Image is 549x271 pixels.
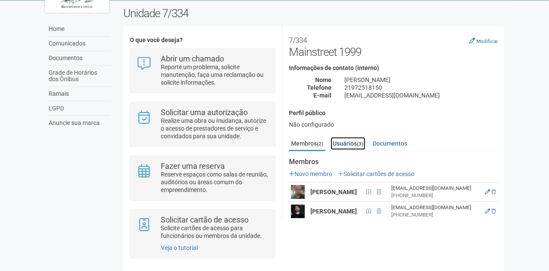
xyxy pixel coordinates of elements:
[491,189,496,195] a: Excluir membro
[289,65,498,71] h4: Informações de contato (interno)
[338,91,504,99] div: [EMAIL_ADDRESS][DOMAIN_NAME]
[307,84,331,91] strong: Telefone
[338,76,504,84] div: [PERSON_NAME]
[485,208,490,214] a: Editar membro
[289,121,498,128] div: Não configurado
[161,244,198,251] a: Veja o tutorial
[392,192,480,199] div: [PHONE_NUMBER]
[338,171,414,177] a: Solicitar cartões de acesso
[47,66,110,87] a: Grade de Horários dos Ônibus
[137,55,269,86] a: Abrir um chamado Reporte um problema, solicite manutenção, faça uma reclamação ou solicite inform...
[485,189,490,195] a: Editar membro
[291,204,305,218] img: user.png
[392,204,480,211] div: [EMAIL_ADDRESS][DOMAIN_NAME]
[310,189,357,195] strong: [PERSON_NAME]
[289,33,498,58] h2: Mainstreet 1999
[123,7,505,20] h2: Unidade 7/334
[469,37,498,44] a: Modificar
[130,37,276,43] h4: O que você deseja?
[47,22,110,37] a: Home
[317,141,323,147] small: (2)
[47,51,110,66] a: Documentos
[291,185,305,199] img: user.png
[392,185,480,192] div: [EMAIL_ADDRESS][DOMAIN_NAME]
[161,117,269,140] p: Realize uma obra ou mudança, autorize o acesso de prestadores de serviço e convidados para sua un...
[392,211,480,219] div: [PHONE_NUMBER]
[289,158,498,166] strong: Membros
[137,216,269,240] a: Solicitar cartão de acesso Solicite cartões de acesso para funcionários ou membros da unidade.
[289,137,325,151] a: Membros(2)
[476,38,498,44] small: Modificar
[161,215,248,224] strong: Solicitar cartão de acesso
[161,63,269,86] p: Reporte um problema, solicite manutenção, faça uma reclamação ou solicite informações.
[310,208,357,215] strong: [PERSON_NAME]
[289,36,307,45] small: 7/334
[161,161,225,171] strong: Fazer uma reserva
[315,76,331,83] strong: Nome
[338,84,504,91] div: 21972518150
[289,171,332,177] a: Novo membro
[289,110,498,116] h4: Perfil público
[491,208,496,214] a: Excluir membro
[161,54,224,63] strong: Abrir um chamado
[47,116,110,130] a: Anuncie sua marca
[47,87,110,101] a: Ramais
[161,108,248,117] strong: Solicitar uma autorização
[313,92,331,99] strong: E-mail
[331,137,365,150] a: Usuários(3)
[137,162,269,194] a: Fazer uma reserva Reserve espaços como salas de reunião, auditórios ou áreas comum do empreendime...
[47,37,110,51] a: Comunicados
[161,171,269,194] p: Reserve espaços como salas de reunião, auditórios ou áreas comum do empreendimento.
[137,109,269,140] a: Solicitar uma autorização Realize uma obra ou mudança, autorize o acesso de prestadores de serviç...
[371,137,409,150] a: Documentos
[161,224,269,240] p: Solicite cartões de acesso para funcionários ou membros da unidade.
[357,141,363,147] small: (3)
[47,101,110,116] a: LGPD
